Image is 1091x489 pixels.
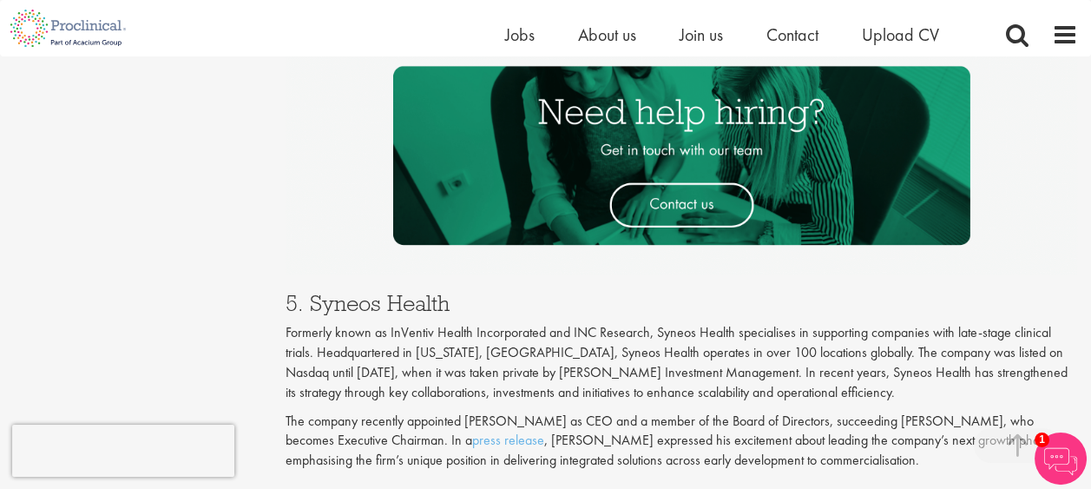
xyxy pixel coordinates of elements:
[680,23,723,46] a: Join us
[578,23,636,46] a: About us
[505,23,535,46] a: Jobs
[286,292,1078,314] h3: 5. Syneos Health
[286,323,1078,402] p: Formerly known as InVentiv Health Incorporated and INC Research, Syneos Health specialises in sup...
[286,412,1078,472] p: The company recently appointed [PERSON_NAME] as CEO and a member of the Board of Directors, succe...
[862,23,939,46] a: Upload CV
[472,431,544,449] a: press release
[1035,433,1087,485] img: Chatbot
[766,23,818,46] a: Contact
[12,425,234,477] iframe: reCAPTCHA
[1035,433,1049,447] span: 1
